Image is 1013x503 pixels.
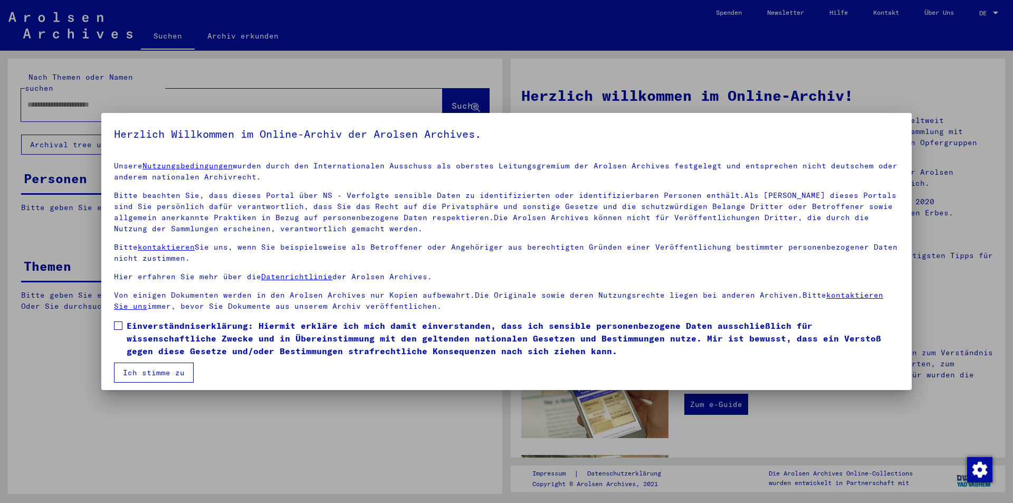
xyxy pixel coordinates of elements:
[114,190,899,234] p: Bitte beachten Sie, dass dieses Portal über NS - Verfolgte sensible Daten zu identifizierten oder...
[114,126,899,143] h5: Herzlich Willkommen im Online-Archiv der Arolsen Archives.
[114,242,899,264] p: Bitte Sie uns, wenn Sie beispielsweise als Betroffener oder Angehöriger aus berechtigten Gründen ...
[261,272,332,281] a: Datenrichtlinie
[967,457,992,482] img: Zustimmung ändern
[114,363,194,383] button: Ich stimme zu
[114,290,899,312] p: Von einigen Dokumenten werden in den Arolsen Archives nur Kopien aufbewahrt.Die Originale sowie d...
[138,242,195,252] a: kontaktieren
[967,457,992,482] div: Zustimmung ändern
[114,160,899,183] p: Unsere wurden durch den Internationalen Ausschuss als oberstes Leitungsgremium der Arolsen Archiv...
[142,161,233,170] a: Nutzungsbedingungen
[127,319,899,357] span: Einverständniserklärung: Hiermit erkläre ich mich damit einverstanden, dass ich sensible personen...
[114,271,899,282] p: Hier erfahren Sie mehr über die der Arolsen Archives.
